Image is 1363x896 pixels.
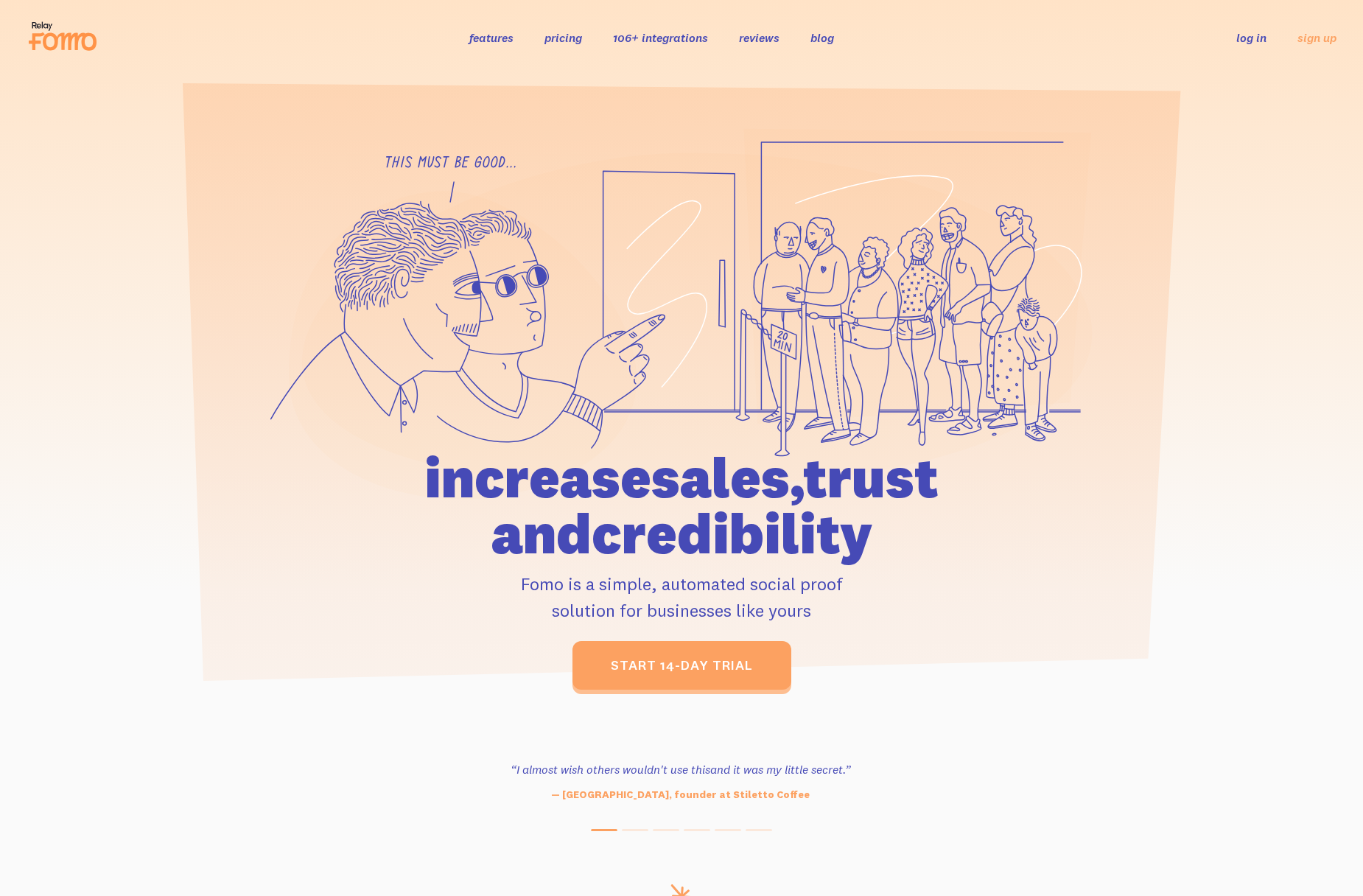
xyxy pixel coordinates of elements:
a: features [469,30,514,45]
h1: increase sales, trust and credibility [340,449,1023,561]
a: reviews [739,30,779,45]
h3: “I almost wish others wouldn't use this and it was my little secret.” [480,760,882,778]
a: log in [1236,30,1266,45]
a: blog [810,30,834,45]
p: — [GEOGRAPHIC_DATA], founder at Stiletto Coffee [480,787,882,802]
a: sign up [1297,30,1336,46]
a: start 14-day trial [572,641,791,690]
a: pricing [544,30,582,45]
a: 106+ integrations [613,30,708,45]
p: Fomo is a simple, automated social proof solution for businesses like yours [340,570,1023,623]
